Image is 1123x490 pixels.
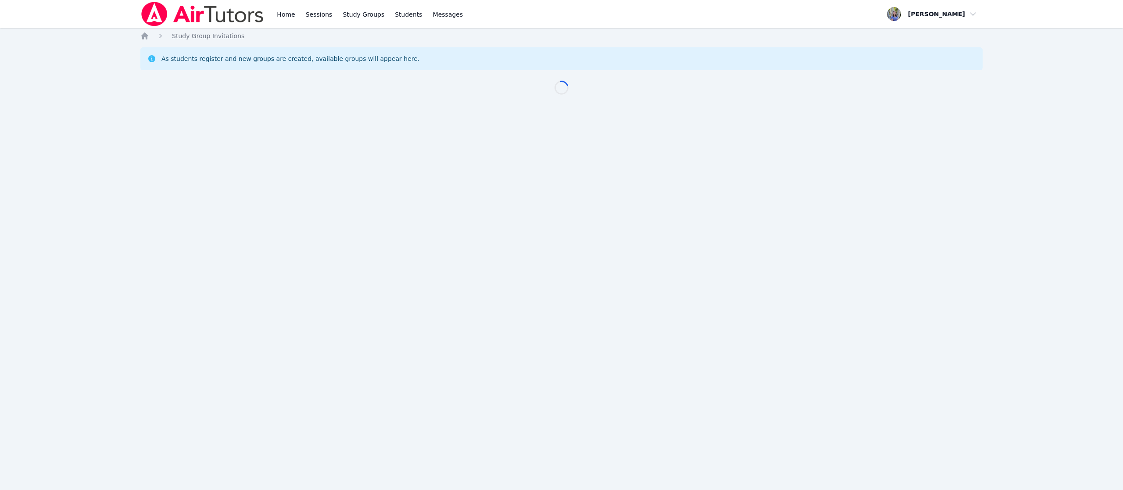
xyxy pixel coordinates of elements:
[172,32,244,39] span: Study Group Invitations
[140,2,265,26] img: Air Tutors
[140,32,983,40] nav: Breadcrumb
[172,32,244,40] a: Study Group Invitations
[161,54,419,63] div: As students register and new groups are created, available groups will appear here.
[433,10,463,19] span: Messages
